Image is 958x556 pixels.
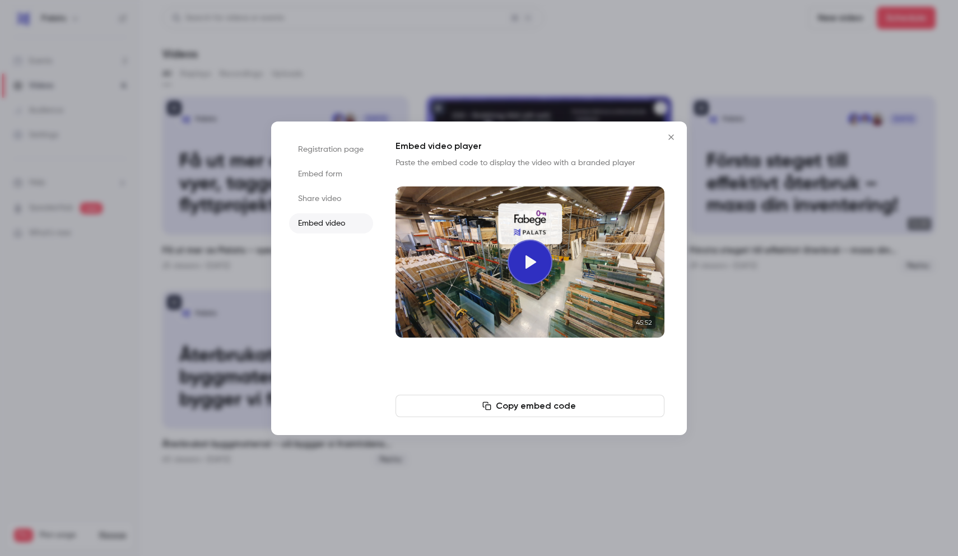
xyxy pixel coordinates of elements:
section: Cover [396,186,664,338]
p: Paste the embed code to display the video with a branded player [396,157,664,169]
li: Share video [289,189,373,209]
time: 45:52 [633,316,655,329]
li: Embed form [289,164,373,184]
h1: Embed video player [396,139,664,153]
button: Play video [508,240,552,284]
li: Registration page [289,139,373,160]
li: Embed video [289,213,373,233]
button: Copy embed code [396,395,664,417]
button: Close [660,126,682,148]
